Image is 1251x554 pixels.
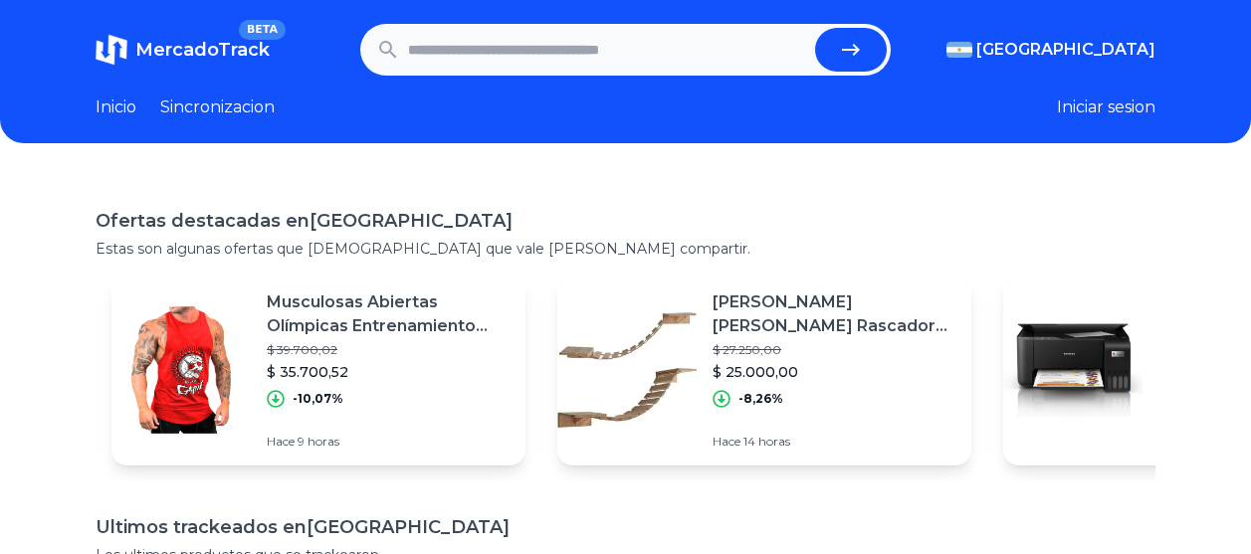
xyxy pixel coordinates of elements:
[293,391,343,407] p: -10,07%
[1057,95,1155,119] button: Iniciar sesion
[111,275,525,465] a: Featured imageMusculosas Abiertas Olímpicas Entrenamiento Premium Genetic$ 39.700,02$ 35.700,52-1...
[267,362,510,382] p: $ 35.700,52
[267,290,510,338] p: Musculosas Abiertas Olímpicas Entrenamiento Premium Genetic
[267,342,510,358] p: $ 39.700,02
[713,290,955,338] p: [PERSON_NAME] [PERSON_NAME] Rascador Colgante Gato
[557,275,971,465] a: Featured image[PERSON_NAME] [PERSON_NAME] Rascador Colgante Gato$ 27.250,00$ 25.000,00-8,26%Hace ...
[267,434,510,450] p: Hace 9 horas
[946,38,1155,62] button: [GEOGRAPHIC_DATA]
[96,34,270,66] a: MercadoTrackBETA
[976,38,1155,62] span: [GEOGRAPHIC_DATA]
[96,513,1155,541] h1: Ultimos trackeados en [GEOGRAPHIC_DATA]
[160,95,275,119] a: Sincronizacion
[96,239,1155,259] p: Estas son algunas ofertas que [DEMOGRAPHIC_DATA] que vale [PERSON_NAME] compartir.
[738,391,783,407] p: -8,26%
[135,39,270,61] span: MercadoTrack
[713,362,955,382] p: $ 25.000,00
[111,300,251,440] img: Featured image
[239,20,286,40] span: BETA
[946,42,972,58] img: Argentina
[96,34,127,66] img: MercadoTrack
[96,95,136,119] a: Inicio
[557,300,697,440] img: Featured image
[96,207,1155,235] h1: Ofertas destacadas en [GEOGRAPHIC_DATA]
[713,342,955,358] p: $ 27.250,00
[1003,300,1143,440] img: Featured image
[713,434,955,450] p: Hace 14 horas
